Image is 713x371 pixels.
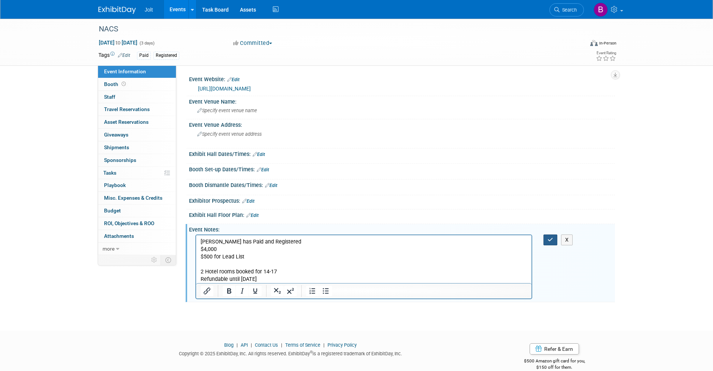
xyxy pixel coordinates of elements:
[104,68,146,74] span: Event Information
[98,167,176,179] a: Tasks
[319,286,332,296] button: Bullet list
[98,217,176,230] a: ROI, Objectives & ROO
[310,350,313,354] sup: ®
[104,132,128,138] span: Giveaways
[104,94,115,100] span: Staff
[98,243,176,255] a: more
[249,342,254,348] span: |
[104,208,121,214] span: Budget
[549,3,584,16] a: Search
[265,183,277,188] a: Edit
[115,40,122,46] span: to
[189,164,615,174] div: Booth Set-up Dates/Times:
[327,342,357,348] a: Privacy Policy
[104,220,154,226] span: ROI, Objectives & ROO
[227,77,240,82] a: Edit
[231,39,275,47] button: Committed
[139,41,155,46] span: (3 days)
[596,51,616,55] div: Event Rating
[98,205,176,217] a: Budget
[189,224,615,233] div: Event Notes:
[96,22,573,36] div: NACS
[235,342,240,348] span: |
[148,255,161,265] td: Personalize Event Tab Strip
[599,40,616,46] div: In-Person
[103,170,116,176] span: Tasks
[153,52,179,59] div: Registered
[189,148,615,158] div: Exhibit Hall Dates/Times:
[189,195,615,205] div: Exhibitor Prospectus:
[189,96,615,105] div: Event Venue Name:
[98,192,176,204] a: Misc. Expenses & Credits
[241,342,248,348] a: API
[242,199,255,204] a: Edit
[98,154,176,166] a: Sponsorships
[530,343,579,355] a: Refer & Earn
[98,129,176,141] a: Giveaways
[189,119,615,129] div: Event Venue Address:
[255,342,278,348] a: Contact Us
[98,116,176,128] a: Asset Reservations
[161,255,176,265] td: Toggle Event Tabs
[306,286,319,296] button: Numbered list
[98,65,176,78] a: Event Information
[104,119,149,125] span: Asset Reservations
[98,39,138,46] span: [DATE] [DATE]
[98,230,176,242] a: Attachments
[201,286,213,296] button: Insert/edit link
[98,349,483,357] div: Copyright © 2025 ExhibitDay, Inc. All rights reserved. ExhibitDay is a registered trademark of Ex...
[103,246,115,252] span: more
[197,108,257,113] span: Specify event venue name
[98,141,176,154] a: Shipments
[494,353,615,370] div: $500 Amazon gift card for you,
[284,286,297,296] button: Superscript
[257,167,269,172] a: Edit
[98,91,176,103] a: Staff
[285,342,320,348] a: Terms of Service
[137,52,151,59] div: Paid
[540,39,617,50] div: Event Format
[590,40,598,46] img: Format-Inperson.png
[494,364,615,371] div: $150 off for them.
[118,53,130,58] a: Edit
[189,74,615,83] div: Event Website:
[98,103,176,116] a: Travel Reservations
[104,195,162,201] span: Misc. Expenses & Credits
[120,81,127,87] span: Booth not reserved yet
[594,3,608,17] img: Brooke Valderrama
[249,286,262,296] button: Underline
[104,182,126,188] span: Playbook
[271,286,284,296] button: Subscript
[189,180,615,189] div: Booth Dismantle Dates/Times:
[246,213,259,218] a: Edit
[98,179,176,191] a: Playbook
[98,51,130,60] td: Tags
[223,286,235,296] button: Bold
[104,81,127,87] span: Booth
[189,209,615,219] div: Exhibit Hall Floor Plan:
[104,157,136,163] span: Sponsorships
[322,342,326,348] span: |
[279,342,284,348] span: |
[145,7,153,13] span: Jolt
[198,86,251,92] a: [URL][DOMAIN_NAME]
[98,78,176,91] a: Booth
[104,233,134,239] span: Attachments
[560,7,577,13] span: Search
[224,342,234,348] a: Blog
[196,235,532,283] iframe: Rich Text Area
[561,234,573,245] button: X
[197,131,262,137] span: Specify event venue address
[236,286,249,296] button: Italic
[104,106,150,112] span: Travel Reservations
[104,144,129,150] span: Shipments
[253,152,265,157] a: Edit
[98,6,136,14] img: ExhibitDay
